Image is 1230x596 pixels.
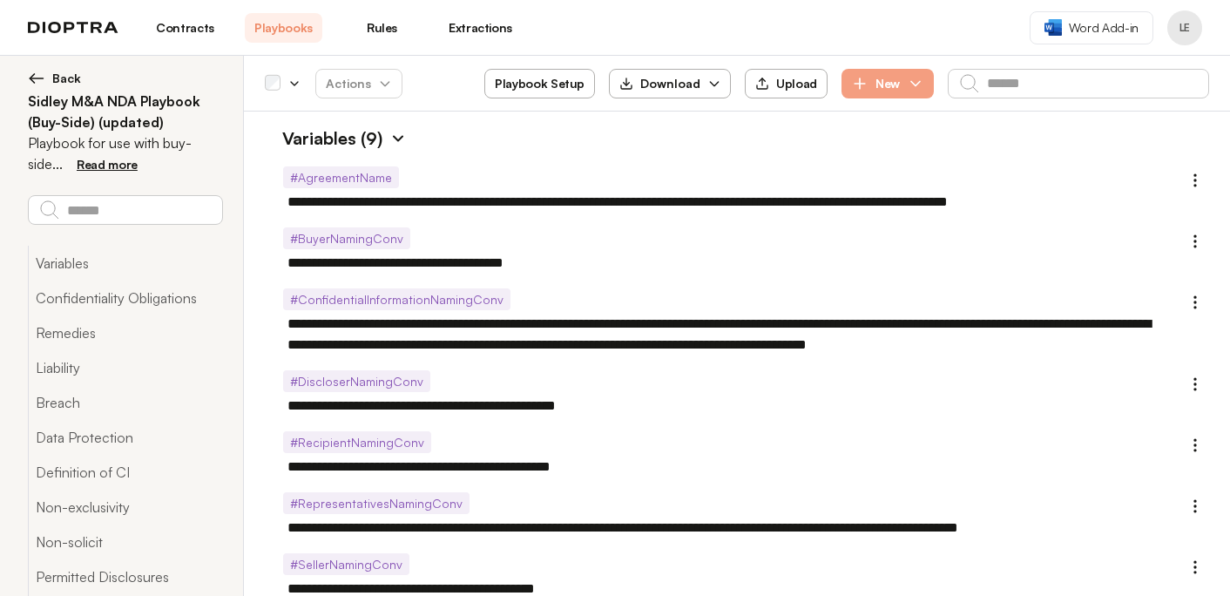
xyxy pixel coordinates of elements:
span: # DiscloserNamingConv [283,370,430,392]
span: # SellerNamingConv [283,553,409,575]
img: word [1044,19,1062,36]
span: # ConfidentialInformationNamingConv [283,288,510,310]
a: Rules [343,13,421,43]
div: Download [619,75,700,92]
span: ... [52,155,63,173]
span: Word Add-in [1069,19,1139,37]
span: # RecipientNamingConv [283,431,431,453]
span: # BuyerNamingConv [283,227,410,249]
button: Download [609,69,731,98]
img: Expand [389,130,407,147]
span: Read more [77,157,138,172]
button: Upload [745,69,828,98]
button: Playbook Setup [484,69,595,98]
a: Contracts [146,13,224,43]
button: Definition of CI [28,455,222,490]
div: Upload [755,76,817,91]
div: Select all [265,76,280,91]
button: Back [28,70,222,87]
span: # RepresentativesNamingConv [283,492,470,514]
button: Liability [28,350,222,385]
h2: Sidley M&A NDA Playbook (Buy-Side) (updated) [28,91,222,132]
button: Confidentiality Obligations [28,281,222,315]
h1: Variables (9) [265,125,382,152]
button: New [841,69,934,98]
button: Permitted Disclosures [28,559,222,594]
img: logo [28,22,118,34]
p: Playbook for use with buy-side [28,132,222,174]
button: Non-exclusivity [28,490,222,525]
button: Breach [28,385,222,420]
img: left arrow [28,70,45,87]
a: Playbooks [245,13,322,43]
button: Profile menu [1167,10,1202,45]
a: Extractions [442,13,519,43]
button: Data Protection [28,420,222,455]
button: Actions [315,69,402,98]
button: Variables [28,246,222,281]
span: Back [52,70,81,87]
span: Actions [312,68,406,99]
span: # AgreementName [283,166,399,188]
button: Non-solicit [28,525,222,559]
button: Remedies [28,315,222,350]
a: Word Add-in [1030,11,1153,44]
